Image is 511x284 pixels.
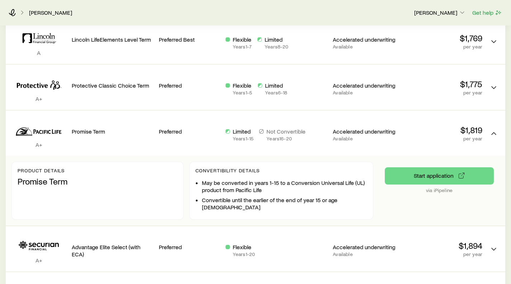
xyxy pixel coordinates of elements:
p: Flexible [233,82,252,89]
p: Years 1 - 7 [233,44,252,50]
p: per year [401,136,482,141]
p: A+ [11,141,66,148]
p: Preferred [159,128,220,135]
p: Promise Term [72,128,153,135]
p: Convertibility Details [195,168,367,173]
p: Preferred [159,243,220,251]
p: Lincoln LifeElements Level Term [72,36,153,43]
p: A+ [11,95,66,102]
p: Limited [265,82,287,89]
p: A [11,49,66,56]
p: Years 1 - 5 [233,90,252,96]
p: Years 8 - 20 [265,44,288,50]
p: Protective Classic Choice Term [72,82,153,89]
p: via iPipeline [385,187,494,193]
p: Years 1 - 15 [233,136,254,141]
p: Preferred [159,82,220,89]
p: Available [333,136,395,141]
p: $1,769 [401,33,482,43]
p: Accelerated underwriting [333,243,395,251]
p: Advantage Elite Select (with ECA) [72,243,153,258]
li: Convertible until the earlier of the end of year 15 or age [DEMOGRAPHIC_DATA] [202,196,367,211]
p: per year [401,90,482,96]
p: $1,894 [401,241,482,251]
button: via iPipeline [385,167,494,185]
p: [PERSON_NAME] [414,9,466,16]
p: per year [401,251,482,257]
button: Get help [472,9,502,17]
p: Accelerated underwriting [333,128,395,135]
p: Limited [233,128,254,135]
p: Accelerated underwriting [333,36,395,43]
p: Available [333,90,395,96]
p: Available [333,44,395,50]
p: per year [401,44,482,50]
p: Years 6 - 18 [265,90,287,96]
p: Product details [18,168,178,173]
p: Not Convertible [266,128,306,135]
p: Limited [265,36,288,43]
p: Flexible [233,243,255,251]
p: A+ [11,257,66,264]
a: [PERSON_NAME] [29,9,72,16]
p: Promise Term [18,176,178,186]
p: Accelerated underwriting [333,82,395,89]
p: Preferred Best [159,36,220,43]
p: $1,819 [401,125,482,135]
p: $1,775 [401,79,482,89]
p: Flexible [233,36,252,43]
p: Years 1 - 20 [233,251,255,257]
p: Available [333,251,395,257]
li: May be converted in years 1-15 to a Conversion Universal Life (UL) product from Pacific Life [202,179,367,194]
p: Years 16 - 20 [266,136,306,141]
button: [PERSON_NAME] [414,9,466,17]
